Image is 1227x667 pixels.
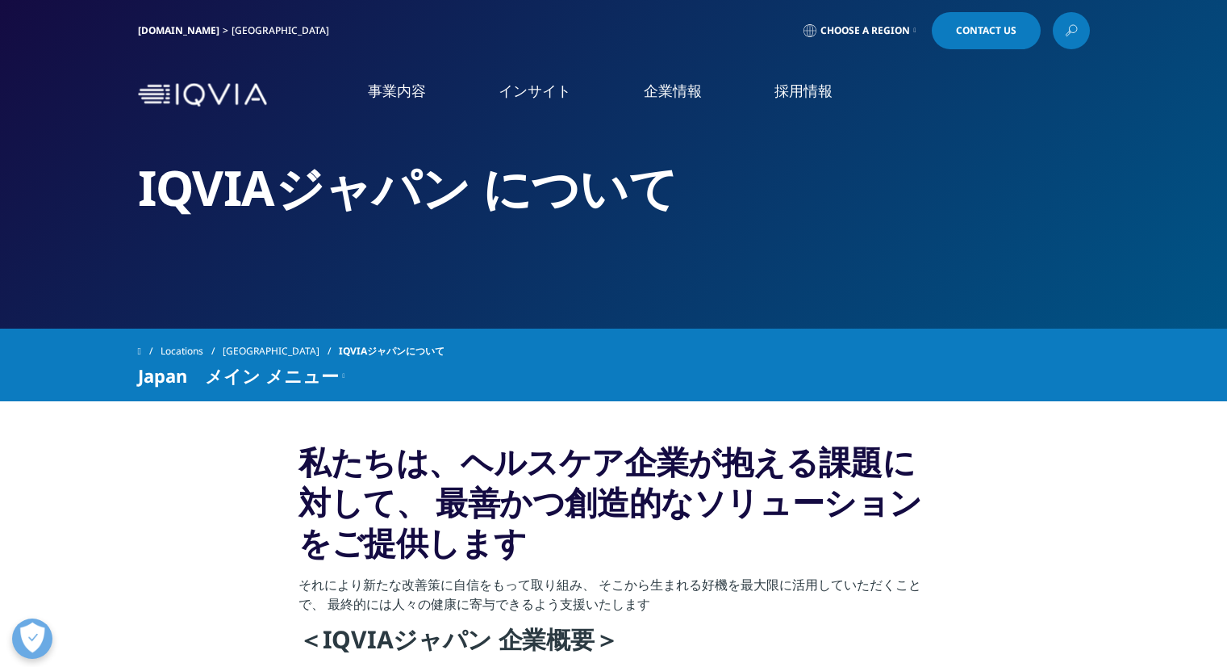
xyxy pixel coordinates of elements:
[774,81,833,101] a: 採用情報
[138,366,339,385] span: Japan メイン メニュー
[339,337,444,366] span: IQVIAジャパンについて
[932,12,1041,49] a: Contact Us
[644,81,702,101] a: 企業情報
[298,575,929,623] p: それにより新たな改善策に自信をもって取り組み、 そこから生まれる好機を最大限に活用していただくことで、 最終的には人々の健康に寄与できるよう支援いたします
[368,81,426,101] a: 事業内容
[232,24,336,37] div: [GEOGRAPHIC_DATA]
[138,23,219,37] a: [DOMAIN_NAME]
[273,57,1090,133] nav: Primary
[820,24,910,37] span: Choose a Region
[161,337,223,366] a: Locations
[12,619,52,659] button: 優先設定センターを開く
[499,81,571,101] a: インサイト
[298,442,929,575] h3: 私たちは、ヘルスケア企業が抱える課題に対して、 最善かつ創造的なソリューションをご提供します
[223,337,339,366] a: [GEOGRAPHIC_DATA]
[138,157,1090,218] h2: IQVIAジャパン について
[956,26,1016,36] span: Contact Us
